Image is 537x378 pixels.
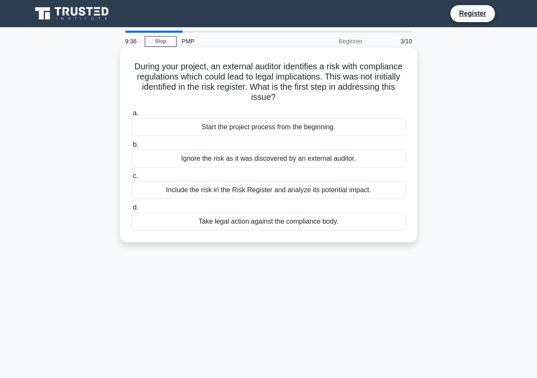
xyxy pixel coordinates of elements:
div: Ignore the risk as it was discovered by an external auditor. [131,150,406,168]
div: 9:36 [120,33,145,50]
a: Register [454,8,491,19]
span: c. [133,172,138,179]
div: Beginner [293,33,368,50]
span: a. [133,109,138,117]
div: 3/10 [368,33,417,50]
div: PMP [177,33,293,50]
a: Stop [145,36,177,47]
div: Start the project process from the beginning. [131,118,406,136]
div: Take legal action against the compliance body. [131,213,406,230]
span: d. [133,204,138,211]
span: b. [133,141,138,148]
div: Include the risk in the Risk Register and analyze its potential impact. [131,181,406,199]
h5: During your project, an external auditor identifies a risk with compliance regulations which coul... [130,61,407,103]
